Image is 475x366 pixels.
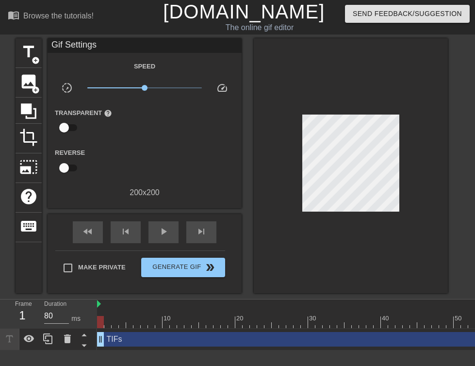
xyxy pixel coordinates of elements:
div: Gif Settings [48,38,242,53]
span: Generate Gif [145,262,221,273]
span: keyboard [19,217,38,235]
span: drag_handle [96,334,105,344]
span: help [19,187,38,206]
label: Speed [134,62,155,71]
span: image [19,72,38,91]
div: Frame [8,299,37,328]
div: 20 [236,314,245,323]
div: 1 [15,307,30,324]
button: Send Feedback/Suggestion [345,5,470,23]
span: menu_book [8,9,19,21]
div: Browse the tutorials! [23,12,94,20]
span: Make Private [78,263,126,272]
span: skip_previous [120,226,131,237]
label: Reverse [55,148,85,158]
span: add_circle [32,56,40,65]
label: Duration [44,301,66,307]
span: double_arrow [204,262,216,273]
span: help [104,109,112,117]
div: 40 [382,314,391,323]
div: 30 [309,314,318,323]
span: play_arrow [158,226,169,237]
span: crop [19,128,38,147]
div: 200 x 200 [48,187,242,199]
div: The online gif editor [163,22,356,33]
span: speed [216,82,228,94]
div: 10 [164,314,172,323]
span: title [19,43,38,61]
a: [DOMAIN_NAME] [163,1,325,22]
div: 50 [455,314,463,323]
div: ms [71,314,81,324]
span: fast_rewind [82,226,94,237]
span: slow_motion_video [61,82,73,94]
label: Transparent [55,108,112,118]
span: photo_size_select_large [19,158,38,176]
button: Generate Gif [141,258,225,277]
span: add_circle [32,86,40,94]
a: Browse the tutorials! [8,9,94,24]
span: skip_next [196,226,207,237]
span: Send Feedback/Suggestion [353,8,462,20]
